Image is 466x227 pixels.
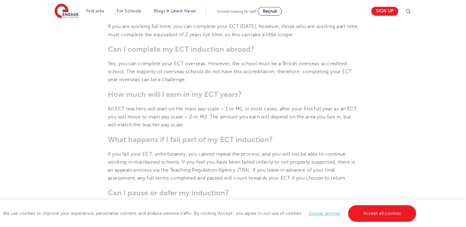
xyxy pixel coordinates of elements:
span: Recruit [263,9,277,14]
a: For Schools [117,9,141,13]
a: Accept all cookies [348,205,416,222]
span: All ECT teachers will start on the main pay scale – 1 or M1, in most cases, after your first full... [108,106,358,128]
a: Find jobs [86,9,104,13]
img: Engage Education [55,4,79,19]
span: We use cookies to improve your experience, personalise content, and analyse website traffic. By c... [3,211,418,216]
b: Can I pause or defer my induction? [108,189,229,197]
a: Cookie settings [309,211,340,216]
b: Can I complete my ECT induction abroad? [108,45,254,54]
span: If you are working full time, you can complete your ECT [DATE], however, those who are working pa... [108,24,358,37]
a: Recruit [258,7,282,16]
span: If you fail your ECT, unfortunately, you cannot repeat the process, and you will not be able to c... [108,151,355,181]
span: Schools looking for staff [217,9,257,14]
span: Yes, you can complete your ECT overseas. However, the school must be a British overseas-accredite... [108,61,352,83]
b: How much will I earn in my ECT years? [108,90,242,99]
b: What happens if I fail part of my ECT induction? [108,135,273,144]
a: Blogs & Latest News [154,9,196,13]
a: Sign up [371,7,398,16]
